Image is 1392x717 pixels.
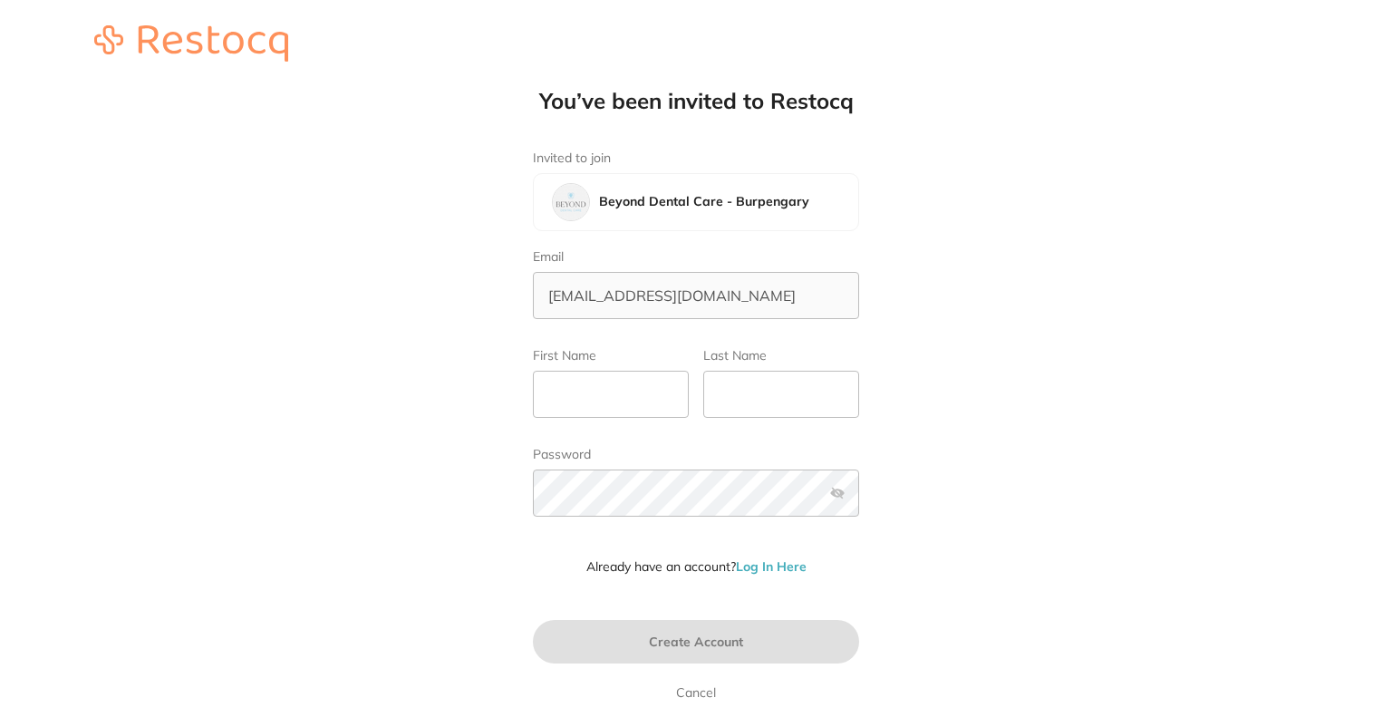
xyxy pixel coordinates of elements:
[736,558,807,575] a: Log In Here
[533,447,859,462] label: Password
[533,620,859,664] button: Create Account
[533,685,859,700] a: Cancel
[533,558,859,577] p: Already have an account?
[599,193,809,211] h4: Beyond Dental Care - Burpengary
[94,25,288,62] img: restocq_logo.svg
[553,184,589,220] img: Beyond Dental Care - Burpengary
[703,348,859,363] label: Last Name
[533,348,689,363] label: First Name
[649,634,743,650] span: Create Account
[533,150,859,166] label: Invited to join
[533,87,859,114] h1: You’ve been invited to Restocq
[533,249,859,265] label: Email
